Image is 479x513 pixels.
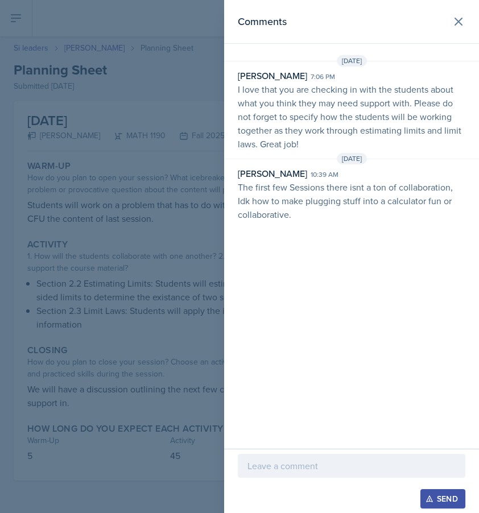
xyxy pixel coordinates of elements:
button: Send [420,489,465,508]
div: Send [428,494,458,503]
span: [DATE] [337,55,367,67]
div: 7:06 pm [311,72,335,82]
div: [PERSON_NAME] [238,69,307,82]
div: [PERSON_NAME] [238,167,307,180]
h2: Comments [238,14,287,30]
span: [DATE] [337,153,367,164]
p: The first few Sessions there isnt a ton of collaboration, Idk how to make plugging stuff into a c... [238,180,465,221]
div: 10:39 am [311,169,338,180]
p: I love that you are checking in with the students about what you think they may need support with... [238,82,465,151]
